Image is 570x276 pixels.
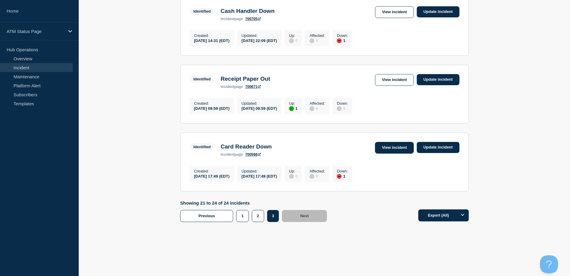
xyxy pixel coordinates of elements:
p: page [221,17,243,21]
div: disabled [289,38,294,43]
button: 3 [267,210,279,222]
a: Update incident [417,74,459,85]
div: [DATE] 22:09 (EDT) [242,38,277,43]
span: Next [300,214,309,218]
span: Identified [190,8,215,15]
span: Identified [190,76,215,82]
a: 700671 [245,85,261,89]
p: page [221,152,243,157]
div: 1 [289,106,297,111]
div: disabled [309,38,314,43]
h3: Receipt Paper Out [221,76,270,82]
p: Updated : [242,33,277,38]
p: Down : [337,169,348,173]
p: Created : [194,169,230,173]
div: disabled [309,106,314,111]
p: Up : [289,101,297,106]
div: disabled [309,174,314,179]
p: Created : [194,33,230,38]
span: Identified [190,143,215,150]
iframe: Help Scout Beacon - Open [540,255,558,273]
h3: Cash Handler Down [221,8,274,14]
h3: Card Reader Down [221,143,272,150]
p: Showing 21 to 24 of 24 incidents [180,200,330,205]
a: 700598 [245,152,261,157]
div: [DATE] 17:49 (EDT) [194,173,230,178]
p: Affected : [309,169,325,173]
div: down [337,38,342,43]
button: 2 [252,210,264,222]
button: 1 [236,210,248,222]
div: 1 [337,173,348,179]
span: incident [221,152,234,157]
div: 0 [289,173,297,179]
div: 0 [289,38,297,43]
a: View incident [375,142,414,154]
div: disabled [337,106,342,111]
p: Updated : [242,169,277,173]
p: Updated : [242,101,277,106]
p: Down : [337,101,348,106]
p: page [221,85,243,89]
button: Previous [180,210,233,222]
div: disabled [289,174,294,179]
p: Up : [289,169,297,173]
a: View incident [375,6,414,18]
a: Update incident [417,6,459,17]
div: down [337,174,342,179]
p: ATM Status Page [7,29,64,34]
p: Up : [289,33,297,38]
button: Next [282,210,327,222]
div: [DATE] 09:59 (EDT) [194,106,230,111]
div: 0 [309,38,325,43]
a: 700705 [245,17,261,21]
div: 0 [337,106,348,111]
div: [DATE] 09:59 (EDT) [242,106,277,111]
p: Affected : [309,33,325,38]
div: 0 [309,173,325,179]
div: [DATE] 14:31 (EDT) [194,38,230,43]
div: up [289,106,294,111]
div: [DATE] 17:49 (EDT) [242,173,277,178]
div: 1 [337,38,348,43]
a: Update incident [417,142,459,153]
p: Affected : [309,101,325,106]
button: Options [457,209,469,221]
div: 0 [309,106,325,111]
a: View incident [375,74,414,86]
span: Previous [199,214,215,218]
span: incident [221,17,234,21]
button: Export (All) [418,209,469,221]
span: incident [221,85,234,89]
p: Down : [337,33,348,38]
p: Created : [194,101,230,106]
